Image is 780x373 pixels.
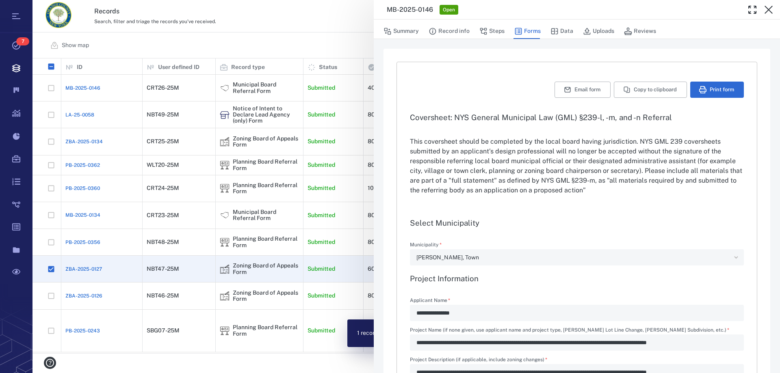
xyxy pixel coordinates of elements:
[16,37,29,45] span: 7
[410,305,744,321] div: Applicant Name
[18,6,35,13] span: Help
[690,82,744,98] button: Print form
[387,5,433,15] h3: MB-2025-0146
[583,24,614,39] button: Uploads
[410,334,744,351] div: Project Name (if none given, use applicant name and project type, e.g. Smith Lot Line Change, Jon...
[479,24,505,39] button: Steps
[416,253,731,262] div: [PERSON_NAME], Town
[624,24,656,39] button: Reviews
[410,328,744,334] label: Project Name (if none given, use applicant name and project type, [PERSON_NAME] Lot Line Change, ...
[410,218,744,228] h3: Select Municipality
[760,2,777,18] button: Close
[614,82,687,98] button: Copy to clipboard
[514,24,541,39] button: Forms
[410,112,744,122] h3: Coversheet: NYS General Municipal Law (GML) §239-l, -m, and -n Referral
[550,24,573,39] button: Data
[410,249,744,265] div: Municipality
[555,82,611,98] button: Email form
[410,137,744,195] p: This coversheet should be completed by the local board having jurisdiction. NYS GML 239 covershee...
[410,242,744,249] label: Municipality
[429,24,470,39] button: Record info
[410,357,744,364] label: Project Description (if applicable, include zoning changes)
[410,274,744,283] h3: Project Information
[441,6,457,13] span: Open
[383,24,419,39] button: Summary
[744,2,760,18] button: Toggle Fullscreen
[410,298,744,305] label: Applicant Name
